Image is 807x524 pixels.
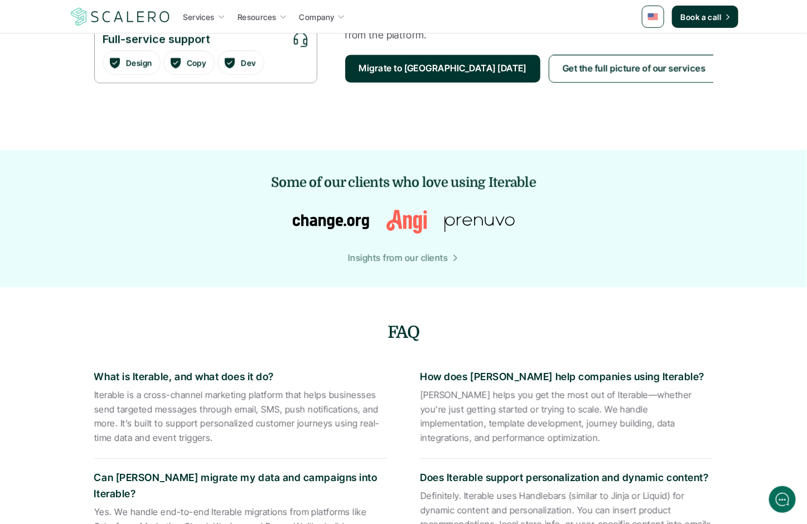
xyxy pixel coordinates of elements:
p: What is Iterable, and what does it do? [94,369,387,385]
button: New conversation [17,148,206,170]
span: New conversation [72,154,134,163]
p: Migrate to [GEOGRAPHIC_DATA] [DATE] [359,61,527,76]
p: Get the full picture of our services [563,61,705,76]
p: Copy [186,56,206,68]
p: Dev [241,56,256,68]
h2: Let us know if we can help with lifecycle marketing. [17,74,206,128]
iframe: gist-messenger-bubble-iframe [769,486,796,513]
p: Insights from our clients [348,251,448,265]
p: Company [299,11,335,23]
span: We run on Gist [93,390,141,397]
p: How does [PERSON_NAME] help companies using Iterable? [421,369,713,385]
h4: FAQ [78,321,730,344]
p: [PERSON_NAME] helps you get the most out of Iterable—whether you’re just getting started or tryin... [421,388,713,445]
p: Resources [238,11,277,23]
h5: Some of our clients who love using Iterable [271,172,536,192]
p: Iterable is a cross-channel marketing platform that helps businesses send targeted messages throu... [94,388,387,445]
p: Services [183,11,215,23]
h1: Hi! Welcome to [GEOGRAPHIC_DATA]. [17,54,206,72]
a: Get the full picture of our services [549,55,719,83]
a: Insights from our clients [348,251,460,265]
p: Design [126,56,152,68]
img: Scalero company logo [69,6,172,27]
a: Migrate to [GEOGRAPHIC_DATA] [DATE] [345,55,541,83]
p: Book a call [681,11,722,23]
a: Book a call [672,6,738,28]
a: Scalero company logo [69,7,172,27]
p: Does Iterable support personalization and dynamic content? [421,470,713,486]
p: Can [PERSON_NAME] migrate my data and campaigns into Iterable? [94,470,387,502]
p: Full-service support [103,31,287,47]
